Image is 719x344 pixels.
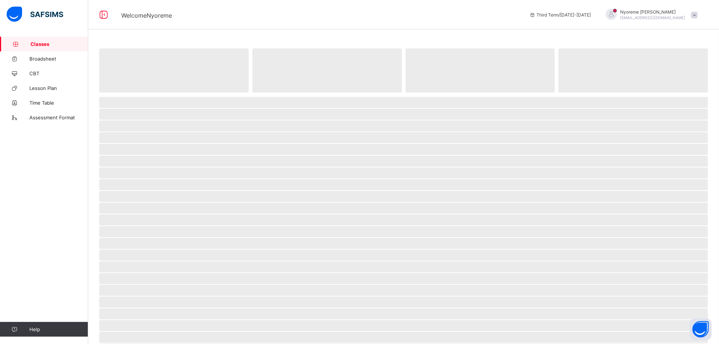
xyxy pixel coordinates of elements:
[99,167,708,178] span: ‌
[99,261,708,272] span: ‌
[29,326,88,332] span: Help
[99,332,708,343] span: ‌
[99,226,708,237] span: ‌
[29,100,88,106] span: Time Table
[621,9,686,15] span: Nyoreme [PERSON_NAME]
[252,48,402,93] span: ‌
[29,70,88,76] span: CBT
[7,7,63,22] img: safsims
[99,179,708,190] span: ‌
[121,12,172,19] span: Welcome Nyoreme
[529,12,591,18] span: session/term information
[99,109,708,120] span: ‌
[99,320,708,331] span: ‌
[406,48,555,93] span: ‌
[99,132,708,143] span: ‌
[99,285,708,296] span: ‌
[99,203,708,214] span: ‌
[99,156,708,167] span: ‌
[99,144,708,155] span: ‌
[99,297,708,308] span: ‌
[99,273,708,284] span: ‌
[99,48,249,93] span: ‌
[558,48,708,93] span: ‌
[29,56,88,62] span: Broadsheet
[621,15,686,20] span: [EMAIL_ADDRESS][DOMAIN_NAME]
[29,85,88,91] span: Lesson Plan
[99,214,708,225] span: ‌
[99,250,708,261] span: ‌
[598,9,701,21] div: NyoremeOkere
[29,115,88,120] span: Assessment Format
[690,318,712,340] button: Open asap
[30,41,88,47] span: Classes
[99,238,708,249] span: ‌
[99,191,708,202] span: ‌
[99,308,708,319] span: ‌
[99,120,708,131] span: ‌
[99,97,708,108] span: ‌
